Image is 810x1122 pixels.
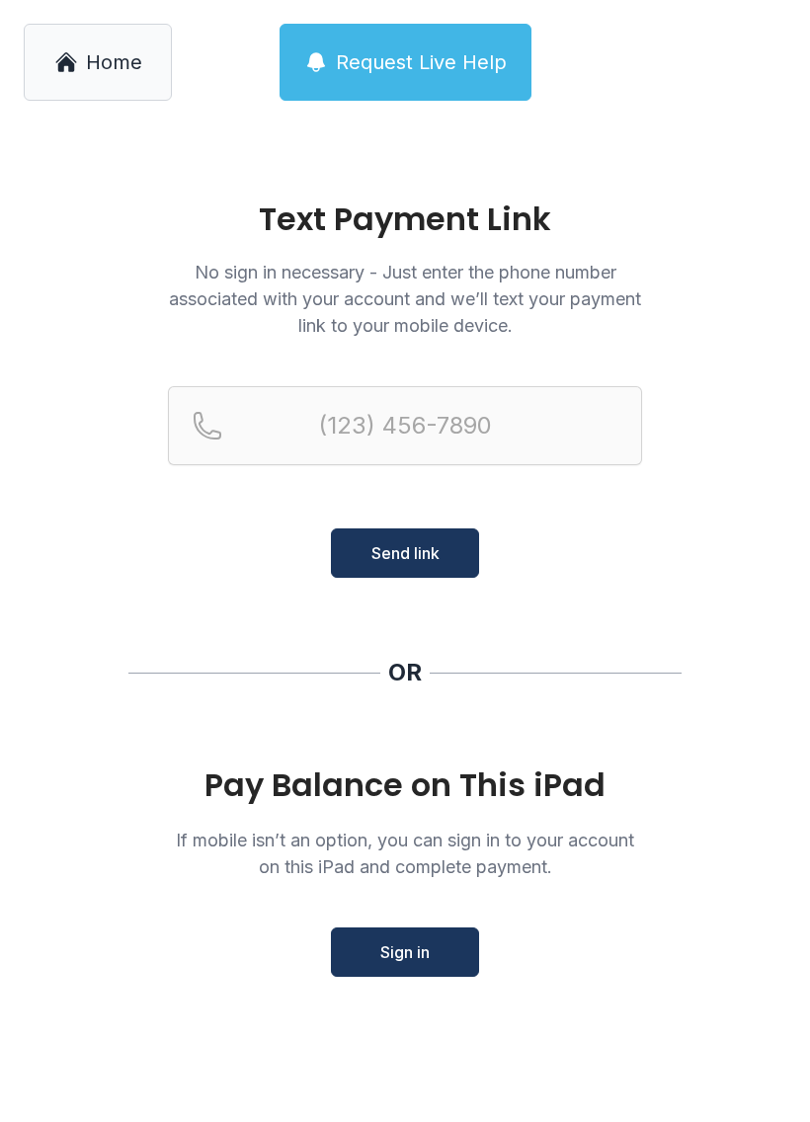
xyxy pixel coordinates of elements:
[168,767,642,803] div: Pay Balance on This iPad
[168,386,642,465] input: Reservation phone number
[86,48,142,76] span: Home
[336,48,507,76] span: Request Live Help
[388,657,422,688] div: OR
[371,541,440,565] span: Send link
[168,827,642,880] p: If mobile isn’t an option, you can sign in to your account on this iPad and complete payment.
[380,940,430,964] span: Sign in
[168,203,642,235] h1: Text Payment Link
[168,259,642,339] p: No sign in necessary - Just enter the phone number associated with your account and we’ll text yo...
